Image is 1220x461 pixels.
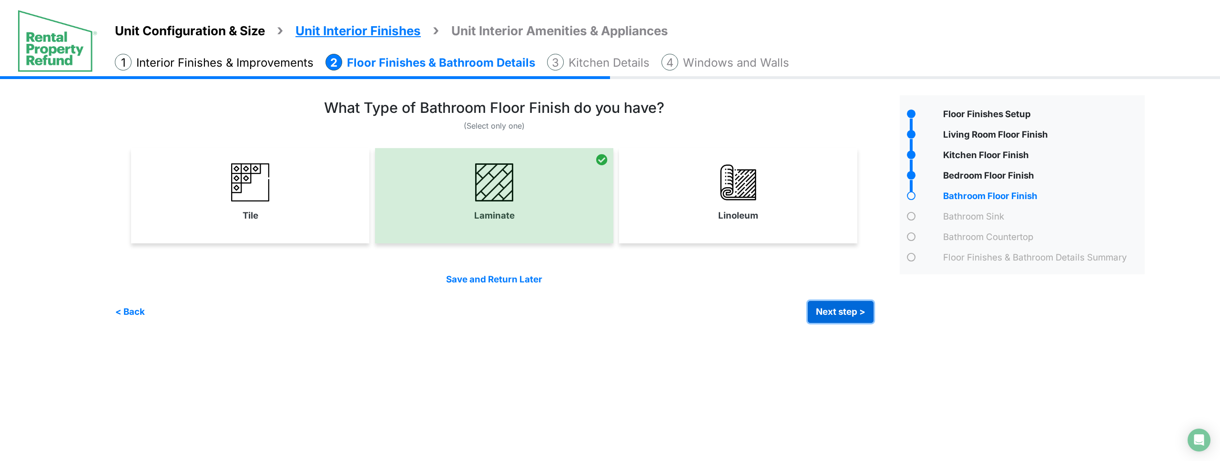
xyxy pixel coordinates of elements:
[1188,429,1210,451] div: Open Intercom Messenger
[661,54,789,71] li: Windows and Walls
[231,163,269,201] img: tile1.png
[719,163,757,201] img: linoleum.png
[941,149,1145,164] div: Kitchen Floor Finish
[941,251,1145,267] div: Floor Finishes & Bathroom Details Summary
[808,301,874,323] button: Next step >
[446,274,542,285] a: Save and Return Later
[941,210,1145,226] div: Bathroom Sink
[17,9,98,72] img: spp logo
[451,23,668,38] span: Unit Interior Amenities & Appliances
[941,230,1145,246] div: Bathroom Countertop
[941,190,1145,205] div: Bathroom Floor Finish
[324,99,664,116] h3: What Type of Bathroom Floor Finish do you have?
[115,120,874,131] p: (Select only one)
[115,23,265,38] span: Unit Configuration & Size
[941,169,1145,185] div: Bedroom Floor Finish
[295,23,421,38] span: Unit Interior Finishes
[325,54,535,71] li: Floor Finishes & Bathroom Details
[718,209,758,222] label: Linoleum
[941,108,1145,123] div: Floor Finishes Setup
[243,209,258,222] label: Tile
[115,301,145,323] button: < Back
[115,54,314,71] li: Interior Finishes & Improvements
[547,54,650,71] li: Kitchen Details
[941,128,1145,144] div: Living Room Floor Finish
